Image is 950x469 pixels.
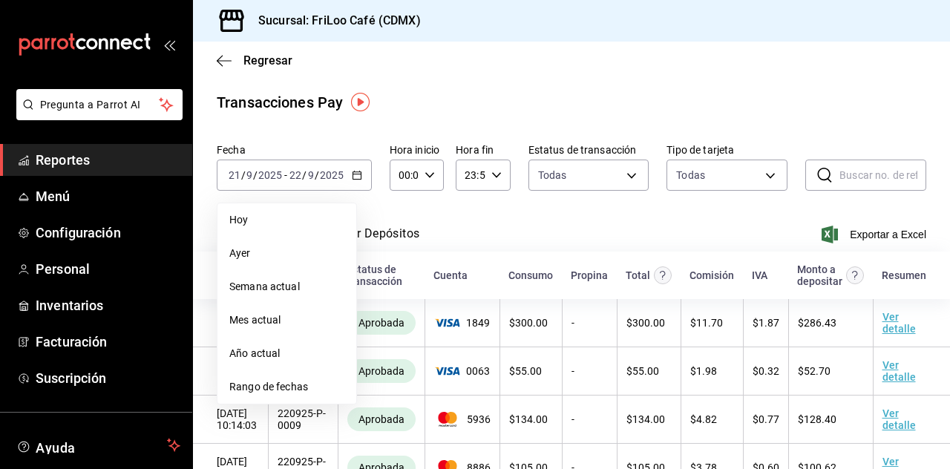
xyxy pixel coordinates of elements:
div: Transacciones Pay [217,91,343,114]
span: Personal [36,259,180,279]
span: $ 128.40 [798,413,836,425]
span: $ 55.00 [626,365,659,377]
span: 0063 [434,365,491,377]
button: Pregunta a Parrot AI [16,89,183,120]
span: $ 300.00 [509,317,548,329]
span: $ 134.00 [626,413,665,425]
span: Año actual [229,346,344,361]
input: -- [307,169,315,181]
div: Transacciones cobradas de manera exitosa. [347,311,416,335]
input: ---- [258,169,283,181]
label: Hora inicio [390,145,444,155]
svg: Este monto equivale al total pagado por el comensal antes de aplicar Comisión e IVA. [654,266,672,284]
span: Inventarios [36,295,180,315]
div: Todas [676,168,705,183]
img: Tooltip marker [351,93,370,111]
span: Aprobada [353,365,410,377]
span: 5936 [434,412,491,427]
span: Pregunta a Parrot AI [40,97,160,113]
span: Facturación [36,332,180,352]
input: ---- [319,169,344,181]
span: Ayer [229,246,344,261]
span: $ 1.98 [690,365,717,377]
a: Ver detalle [882,407,916,431]
span: Aprobada [353,413,410,425]
input: -- [228,169,241,181]
span: / [253,169,258,181]
span: Configuración [36,223,180,243]
div: Total [626,269,650,281]
h3: Sucursal: FriLoo Café (CDMX) [246,12,421,30]
button: open_drawer_menu [163,39,175,50]
input: -- [289,169,302,181]
span: Ayuda [36,436,161,454]
span: $ 0.77 [753,413,779,425]
span: Rango de fechas [229,379,344,395]
span: $ 134.00 [509,413,548,425]
td: - [562,299,617,347]
span: $ 11.70 [690,317,723,329]
span: $ 286.43 [798,317,836,329]
label: Hora fin [456,145,510,155]
span: $ 1.87 [753,317,779,329]
span: $ 52.70 [798,365,831,377]
span: 1849 [434,317,491,329]
span: / [302,169,307,181]
div: Transacciones cobradas de manera exitosa. [347,359,416,383]
td: 220925-P-0009 [268,396,338,444]
td: - [562,347,617,396]
label: Tipo de tarjeta [666,145,787,155]
td: [DATE] 11:24:56 [193,299,268,347]
span: Reportes [36,150,180,170]
td: [DATE] 11:15:52 [193,347,268,396]
td: - [562,396,617,444]
label: Estatus de transacción [528,145,649,155]
a: Ver detalle [882,359,916,383]
div: Cuenta [433,269,468,281]
div: Estatus de transacción [347,263,416,287]
div: Consumo [508,269,553,281]
button: Exportar a Excel [825,226,926,243]
span: $ 4.82 [690,413,717,425]
span: $ 0.32 [753,365,779,377]
a: Pregunta a Parrot AI [10,108,183,123]
input: -- [246,169,253,181]
span: / [241,169,246,181]
span: / [315,169,319,181]
svg: Este es el monto resultante del total pagado menos comisión e IVA. Esta será la parte que se depo... [846,266,864,284]
button: Ver Depósitos [343,226,420,252]
span: Todas [538,168,567,183]
span: Regresar [243,53,292,68]
td: [DATE] 10:14:03 [193,396,268,444]
span: Aprobada [353,317,410,329]
span: Semana actual [229,279,344,295]
span: Hoy [229,212,344,228]
div: Monto a depositar [797,263,842,287]
div: Transacciones cobradas de manera exitosa. [347,407,416,431]
a: Ver detalle [882,311,916,335]
span: $ 55.00 [509,365,542,377]
div: Propina [571,269,608,281]
span: $ 300.00 [626,317,665,329]
span: - [284,169,287,181]
span: Suscripción [36,368,180,388]
div: Resumen [882,269,926,281]
span: Mes actual [229,312,344,328]
span: Menú [36,186,180,206]
input: Buscar no. de referencia [839,160,926,190]
label: Fecha [217,145,372,155]
div: Comisión [689,269,734,281]
button: Regresar [217,53,292,68]
div: IVA [752,269,767,281]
